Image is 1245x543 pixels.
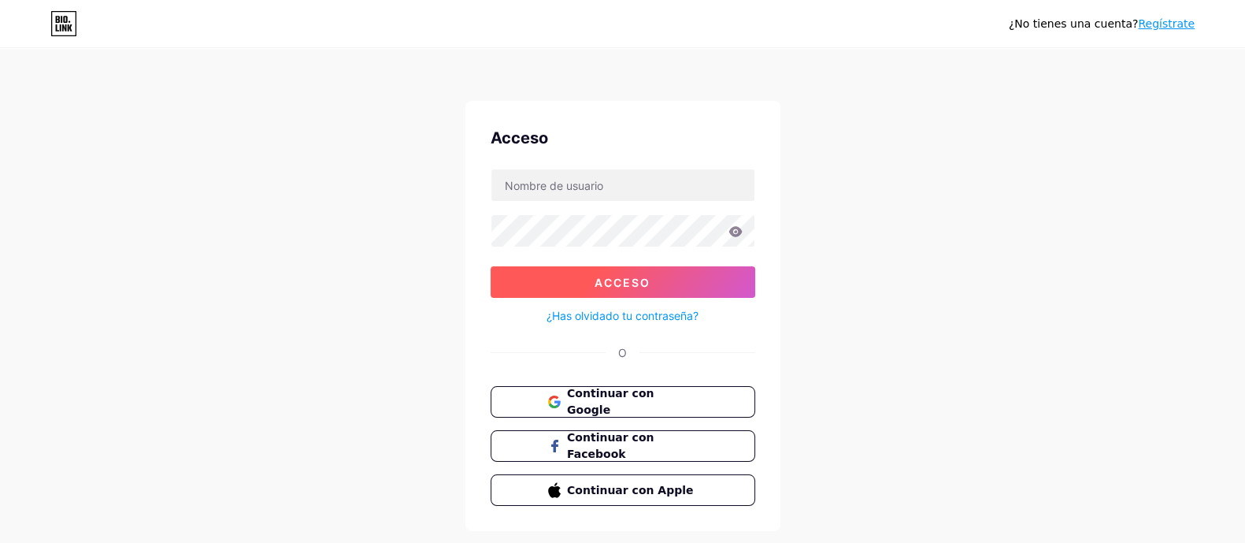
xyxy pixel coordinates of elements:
button: Acceso [491,266,755,298]
a: Regístrate [1138,17,1195,30]
font: Acceso [491,128,548,147]
font: Continuar con Apple [567,484,693,497]
font: ¿No tienes una cuenta? [1009,17,1138,30]
font: Continuar con Google [567,387,654,416]
button: Continuar con Apple [491,474,755,506]
font: Continuar con Facebook [567,431,654,460]
input: Nombre de usuario [491,169,754,201]
font: Acceso [595,276,650,289]
button: Continuar con Google [491,386,755,418]
font: ¿Has olvidado tu contraseña? [547,309,698,322]
font: O [618,346,627,359]
button: Continuar con Facebook [491,430,755,462]
a: ¿Has olvidado tu contraseña? [547,307,698,324]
